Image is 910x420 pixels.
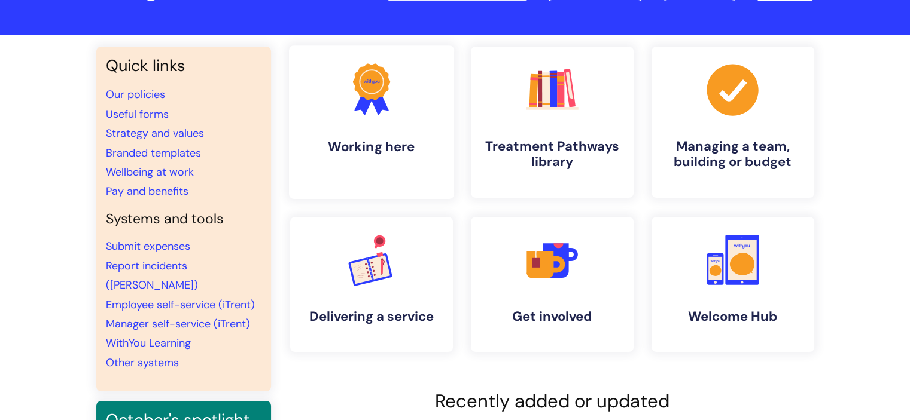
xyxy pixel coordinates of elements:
h4: Get involved [480,309,624,324]
a: Report incidents ([PERSON_NAME]) [106,259,198,292]
h4: Working here [299,139,445,155]
a: Submit expenses [106,239,190,253]
h4: Treatment Pathways library [480,139,624,170]
a: Welcome Hub [652,217,814,352]
h4: Managing a team, building or budget [661,139,805,170]
h4: Welcome Hub [661,309,805,324]
a: Managing a team, building or budget [652,47,814,198]
a: Wellbeing at work [106,165,194,179]
a: Treatment Pathways library [471,47,634,198]
h3: Quick links [106,56,261,75]
a: Working here [288,45,454,199]
a: Useful forms [106,107,169,121]
a: Pay and benefits [106,184,188,198]
a: Get involved [471,217,634,352]
a: WithYou Learning [106,336,191,350]
a: Other systems [106,355,179,370]
h4: Delivering a service [300,309,443,324]
h4: Systems and tools [106,211,261,228]
h2: Recently added or updated [290,390,814,412]
a: Strategy and values [106,126,204,140]
a: Delivering a service [290,217,453,352]
a: Our policies [106,87,165,102]
a: Manager self-service (iTrent) [106,317,250,331]
a: Branded templates [106,146,201,160]
a: Employee self-service (iTrent) [106,298,255,312]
